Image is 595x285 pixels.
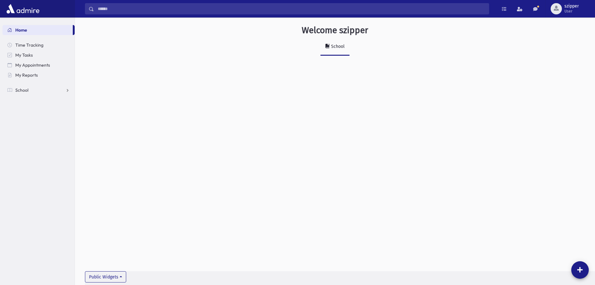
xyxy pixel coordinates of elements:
a: School [320,38,350,56]
span: Home [15,27,27,33]
a: My Tasks [2,50,75,60]
a: My Appointments [2,60,75,70]
span: szipper [564,4,579,9]
span: My Appointments [15,62,50,68]
span: My Tasks [15,52,33,58]
span: My Reports [15,72,38,78]
div: School [330,44,345,49]
span: School [15,87,28,93]
input: Search [94,3,489,14]
img: AdmirePro [5,3,41,15]
a: My Reports [2,70,75,80]
a: School [2,85,75,95]
a: Home [2,25,73,35]
h3: Welcome szipper [302,25,368,36]
a: Time Tracking [2,40,75,50]
button: Public Widgets [85,271,126,282]
span: Time Tracking [15,42,43,48]
span: User [564,9,579,14]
